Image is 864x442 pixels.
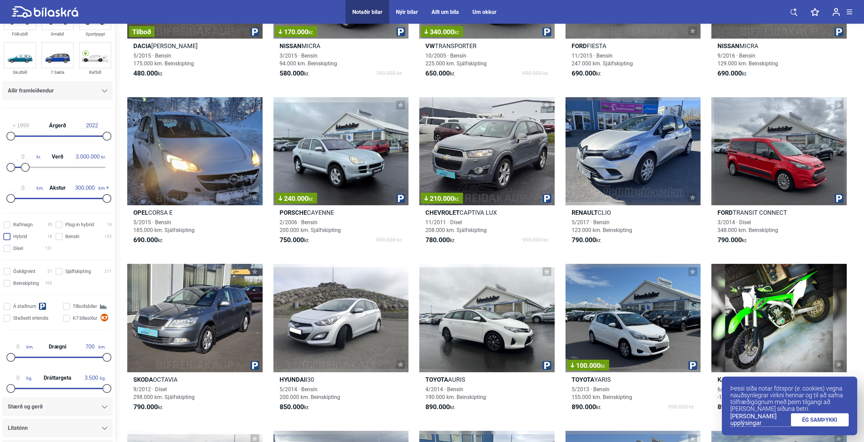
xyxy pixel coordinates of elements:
[8,402,43,412] span: Stærð og gerð
[133,209,148,216] b: Opel
[711,42,847,50] h2: MICRA
[279,28,314,35] span: 170.000
[454,29,460,36] span: kr.
[566,42,701,50] h2: FIESTA
[419,97,555,251] a: 210.000kr.ChevroletCAPTIVA LUX11/2011 · Dísel208.000 km. Sjálfskipting780.000kr.990.000 kr.
[717,209,733,216] b: Ford
[717,42,739,49] b: Nissan
[566,264,701,417] a: 100.000kr.ToyotaYARIS5/2013 · Bensín155.000 km. Beinskipting890.000kr.990.000 kr.
[522,69,549,78] span: 990.000 kr.
[522,236,549,244] span: 990.000 kr.
[41,68,74,76] div: 7 Sæta
[688,361,697,370] img: parking.png
[273,376,409,383] h2: I30
[9,154,41,160] span: kr.
[717,52,778,67] span: 9/2016 · Bensín 129.000 km. Beinskipting
[419,42,555,50] h2: TRANSPORTER
[280,403,309,411] span: kr.
[668,403,694,411] span: 990.000 kr.
[47,221,52,228] span: 30
[273,42,409,50] h2: MICRA
[425,209,460,216] b: Chevrolet
[572,69,601,78] span: kr.
[572,386,632,400] span: 5/2013 · Bensín 155.000 km. Beinskipting
[79,68,111,76] div: Rafbíll
[48,185,67,191] span: Akstur
[133,236,158,244] b: 690.000
[13,280,39,287] span: Beinskipting
[376,236,402,244] span: 990.000 kr.
[13,245,23,252] span: Dísel
[273,209,409,216] h2: CAYENNE
[717,386,763,400] span: 6/2017 · Bensín -1 km. Beinskipting
[308,196,314,202] span: kr.
[572,42,587,49] b: Ford
[542,194,551,203] img: parking.png
[4,68,36,76] div: Skutbíll
[280,69,304,77] b: 580.000
[396,9,418,15] a: Nýir bílar
[133,52,194,67] span: 5/2015 · Bensín 175.000 km. Beinskipting
[835,194,843,203] img: parking.png
[572,236,596,244] b: 790.000
[542,27,551,36] img: parking.png
[431,9,459,15] div: Allt um bíla
[47,123,68,128] span: Árgerð
[717,403,747,411] span: kr.
[133,69,163,78] span: kr.
[280,209,307,216] b: Porsche
[280,236,304,244] b: 750.000
[13,233,27,240] span: Hybrid
[419,376,555,383] h2: AURIS
[730,413,791,427] a: [PERSON_NAME] upplýsingar
[472,9,496,15] a: Um okkur
[835,27,843,36] img: parking.png
[425,42,435,49] b: VW
[127,97,263,251] a: OpelCORSA E5/2015 · Bensín185.000 km. Sjálfskipting690.000kr.
[572,403,601,411] span: kr.
[13,221,33,228] span: Rafmagn
[280,42,302,49] b: Nissan
[425,69,455,78] span: kr.
[419,264,555,417] a: ToyotaAURIS4/2014 · Bensín190.000 km. Beinskipting890.000kr.
[42,375,73,381] span: Dráttargeta
[280,386,340,400] span: 5/2014 · Bensín 200.000 km. Beinskipting
[107,221,112,228] span: 14
[82,344,106,350] span: km.
[133,42,151,49] b: Dacia
[132,28,151,35] span: Tilboð
[250,27,259,36] img: parking.png
[711,209,847,216] h2: TRANSIT CONNECT
[717,236,747,244] span: kr.
[73,315,97,322] span: K7 bílasölur
[13,315,48,322] span: Staðsett erlendis
[280,236,309,244] span: kr.
[600,363,606,369] span: kr.
[65,268,91,275] span: Sjálfskipting
[127,264,263,417] a: SkodaOCTAVIA9/2012 · Dísel298.000 km. Sjálfskipting790.000kr.
[425,52,487,67] span: 10/2005 · Bensín 225.000 km. Sjálfskipting
[73,303,97,310] span: Tilboðsbílar
[308,29,314,36] span: kr.
[425,69,450,77] b: 650.000
[280,69,309,78] span: kr.
[572,376,594,383] b: Toyota
[279,195,314,202] span: 240.000
[352,9,382,15] div: Notaðir bílar
[717,69,742,77] b: 690.000
[711,97,847,251] a: FordTRANSIT CONNECT3/2014 · Dísel348.000 km. Beinskipting790.000kr.
[572,219,632,233] span: 5/2017 · Bensín 123.000 km. Beinskipting
[711,376,847,383] h2: KX450
[425,236,455,244] span: kr.
[572,403,596,411] b: 890.000
[74,154,106,160] span: kr.
[711,264,847,417] a: KawasakiKX4506/2017 · Bensín-1 km. Beinskipting890.000kr.
[83,375,106,381] span: kg.
[717,236,742,244] b: 790.000
[127,209,263,216] h2: CORSA E
[45,245,52,252] span: 131
[9,344,34,350] span: km.
[65,233,80,240] span: Bensín
[454,196,460,202] span: kr.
